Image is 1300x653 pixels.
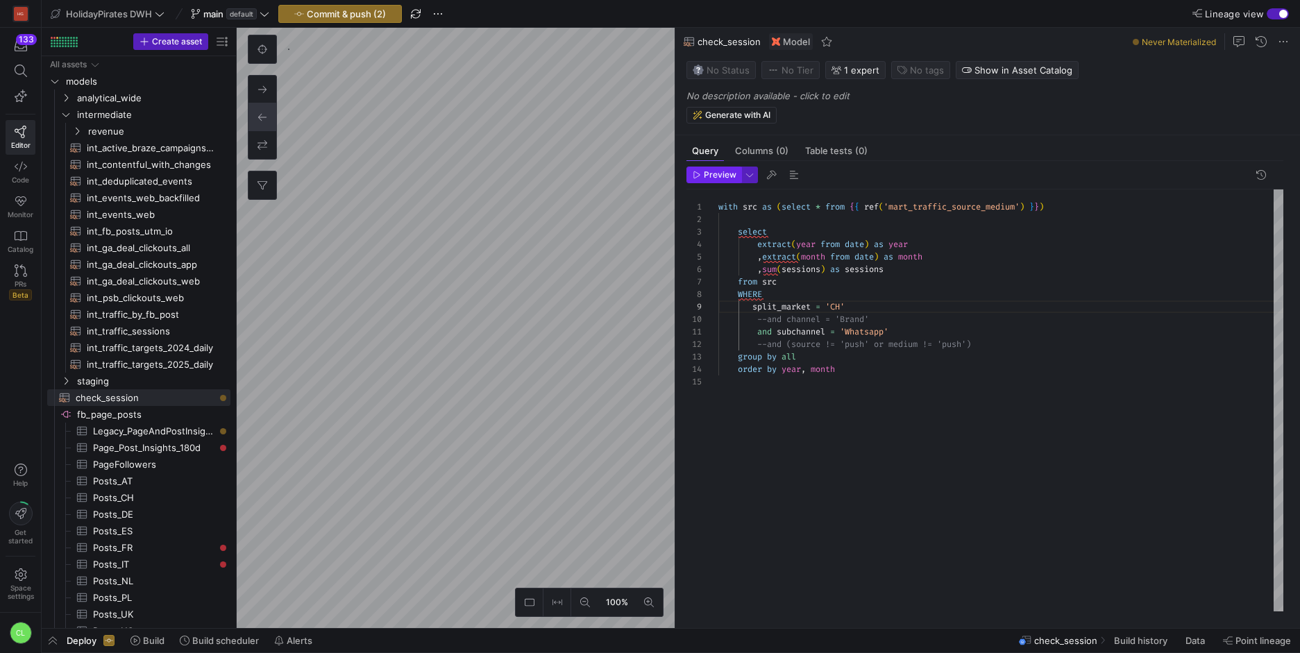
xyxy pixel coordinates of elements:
[768,65,813,76] span: No Tier
[910,65,944,76] span: No tags
[47,306,230,323] a: int_traffic_by_fb_post​​​​​​​​​​
[686,300,702,313] div: 9
[767,364,777,375] span: by
[752,301,811,312] span: split_market
[8,584,34,600] span: Space settings
[87,307,214,323] span: int_traffic_by_fb_post​​​​​​​​​​
[77,107,228,123] span: intermediate
[772,37,780,46] img: undefined
[757,326,772,337] span: and
[174,629,265,652] button: Build scheduler
[76,390,214,406] span: check_session​​​​​​​​​​
[47,239,230,256] a: int_ga_deal_clickouts_all​​​​​​​​​​
[47,622,230,639] div: Press SPACE to select this row.
[93,440,214,456] span: Page_Post_Insights_180d​​​​​​​​​
[845,239,864,250] span: date
[10,622,32,644] div: CL
[87,157,214,173] span: int_contentful_with_changes​​​​​​​​​​
[1185,635,1205,646] span: Data
[693,65,750,76] span: No Status
[47,556,230,573] a: Posts_IT​​​​​​​​​
[192,635,259,646] span: Build scheduler
[133,33,208,50] button: Create asset
[87,290,214,306] span: int_psb_clickouts_web​​​​​​​​​​
[6,155,35,189] a: Code
[686,201,702,213] div: 1
[47,473,230,489] a: Posts_AT​​​​​​​​​
[854,201,859,212] span: {
[738,351,762,362] span: group
[88,124,228,139] span: revenue
[738,364,762,375] span: order
[738,226,767,237] span: select
[47,323,230,339] a: int_traffic_sessions​​​​​​​​​​
[686,263,702,275] div: 6
[50,60,87,69] div: All assets
[47,506,230,523] div: Press SPACE to select this row.
[47,139,230,156] a: int_active_braze_campaigns_performance​​​​​​​​​​
[47,256,230,273] div: Press SPACE to select this row.
[796,251,801,262] span: (
[840,326,888,337] span: 'Whatsapp'
[47,606,230,622] a: Posts_UK​​​​​​​​​
[87,190,214,206] span: int_events_web_backfilled​​​​​​​​​​
[47,356,230,373] a: int_traffic_targets_2025_daily​​​​​​​​​​
[1235,635,1291,646] span: Point lineage
[874,239,884,250] span: as
[686,238,702,251] div: 4
[8,245,33,253] span: Catalog
[47,139,230,156] div: Press SPACE to select this row.
[777,201,782,212] span: (
[93,623,214,639] span: Posts_US​​​​​​​​​
[87,140,214,156] span: int_active_braze_campaigns_performance​​​​​​​​​​
[47,589,230,606] div: Press SPACE to select this row.
[67,635,96,646] span: Deploy
[47,123,230,139] div: Press SPACE to select this row.
[898,251,922,262] span: month
[47,223,230,239] div: Press SPACE to select this row.
[738,276,757,287] span: from
[6,496,35,550] button: Getstarted
[830,264,840,275] span: as
[87,340,214,356] span: int_traffic_targets_2024_daily​​​​​​​​​​
[1108,629,1176,652] button: Build history
[1114,635,1167,646] span: Build history
[6,189,35,224] a: Monitor
[686,375,702,388] div: 15
[47,323,230,339] div: Press SPACE to select this row.
[830,251,850,262] span: from
[77,90,228,106] span: analytical_wide
[6,562,35,607] a: Spacesettings
[47,90,230,106] div: Press SPACE to select this row.
[47,289,230,306] a: int_psb_clickouts_web​​​​​​​​​​
[47,622,230,639] a: Posts_US​​​​​​​​​
[855,146,868,155] span: (0)
[6,457,35,493] button: Help
[864,201,879,212] span: ref
[844,65,879,76] span: 1 expert
[77,407,228,423] span: fb_page_posts​​​​​​​​
[768,65,779,76] img: No tier
[47,173,230,189] div: Press SPACE to select this row.
[974,65,1072,76] span: Show in Asset Catalog
[767,351,777,362] span: by
[187,5,273,23] button: maindefault
[143,635,164,646] span: Build
[791,239,796,250] span: (
[47,356,230,373] div: Press SPACE to select this row.
[47,573,230,589] div: Press SPACE to select this row.
[686,325,702,338] div: 11
[47,73,230,90] div: Press SPACE to select this row.
[47,606,230,622] div: Press SPACE to select this row.
[1179,629,1214,652] button: Data
[686,90,1294,101] p: No description available - click to edit
[268,629,319,652] button: Alerts
[782,264,820,275] span: sessions
[956,61,1079,79] button: Show in Asset Catalog
[93,490,214,506] span: Posts_CH​​​​​​​​​
[14,7,28,21] div: HG
[686,167,741,183] button: Preview
[782,364,801,375] span: year
[801,251,825,262] span: month
[825,201,845,212] span: from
